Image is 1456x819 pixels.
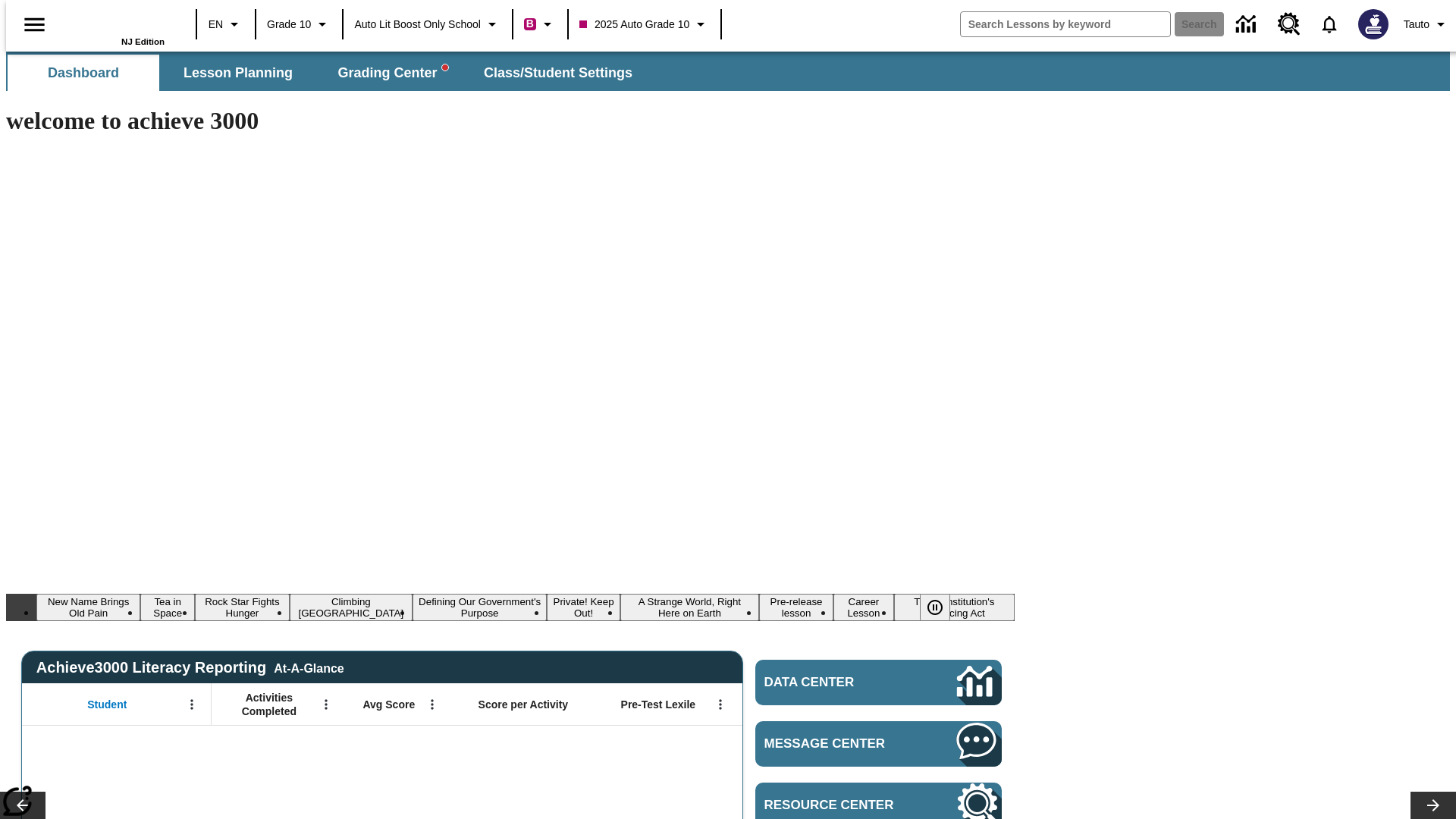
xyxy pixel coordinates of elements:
[620,594,759,621] button: Slide 7 A Strange World, Right Here on Earth
[290,594,413,621] button: Slide 4 Climbing Mount Tai
[261,11,337,38] button: Grade: Grade 10, Select a grade
[479,698,569,711] span: Score per Activity
[894,594,1015,621] button: Slide 10 The Constitution's Balancing Act
[442,64,448,71] svg: writing assistant alert
[961,12,1170,36] input: search field
[755,721,1002,767] a: Message Center
[759,594,833,621] button: Slide 8 Pre-release lesson
[180,693,203,716] button: Open Menu
[354,17,481,33] span: Auto Lit Boost only School
[518,11,563,38] button: Boost Class color is violet red. Change class color
[274,659,344,676] div: At-A-Glance
[66,7,165,37] a: Home
[36,594,140,621] button: Slide 1 New Name Brings Old Pain
[348,11,507,38] button: School: Auto Lit Boost only School, Select your school
[1310,5,1349,44] a: Notifications
[547,594,620,621] button: Slide 6 Private! Keep Out!
[6,52,1450,91] div: SubNavbar
[413,594,548,621] button: Slide 5 Defining Our Government's Purpose
[12,2,57,47] button: Open side menu
[184,64,293,82] span: Lesson Planning
[121,37,165,46] span: NJ Edition
[48,64,119,82] span: Dashboard
[764,675,906,690] span: Data Center
[1269,4,1310,45] a: Resource Center, Will open in new tab
[36,659,344,676] span: Achieve3000 Literacy Reporting
[315,693,337,716] button: Open Menu
[87,698,127,711] span: Student
[621,698,696,711] span: Pre-Test Lexile
[8,55,159,91] button: Dashboard
[317,55,469,91] button: Grading Center
[764,736,912,752] span: Message Center
[209,17,223,33] span: EN
[421,693,444,716] button: Open Menu
[573,11,716,38] button: Class: 2025 Auto Grade 10, Select your class
[66,5,165,46] div: Home
[362,698,415,711] span: Avg Score
[195,594,290,621] button: Slide 3 Rock Star Fights Hunger
[920,594,950,621] button: Pause
[6,107,1015,135] h1: welcome to achieve 3000
[219,691,319,718] span: Activities Completed
[526,14,534,33] span: B
[1349,5,1398,44] button: Select a new avatar
[1398,11,1456,38] button: Profile/Settings
[140,594,195,621] button: Slide 2 Tea in Space
[1410,792,1456,819] button: Lesson carousel, Next
[1227,4,1269,45] a: Data Center
[162,55,314,91] button: Lesson Planning
[484,64,632,82] span: Class/Student Settings
[267,17,311,33] span: Grade 10
[202,11,250,38] button: Language: EN, Select a language
[755,660,1002,705] a: Data Center
[1358,9,1389,39] img: Avatar
[6,55,646,91] div: SubNavbar
[1404,17,1429,33] span: Tauto
[920,594,965,621] div: Pause
[472,55,645,91] button: Class/Student Settings
[709,693,732,716] button: Open Menu
[764,798,912,813] span: Resource Center
[337,64,447,82] span: Grading Center
[579,17,689,33] span: 2025 Auto Grade 10
[833,594,894,621] button: Slide 9 Career Lesson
